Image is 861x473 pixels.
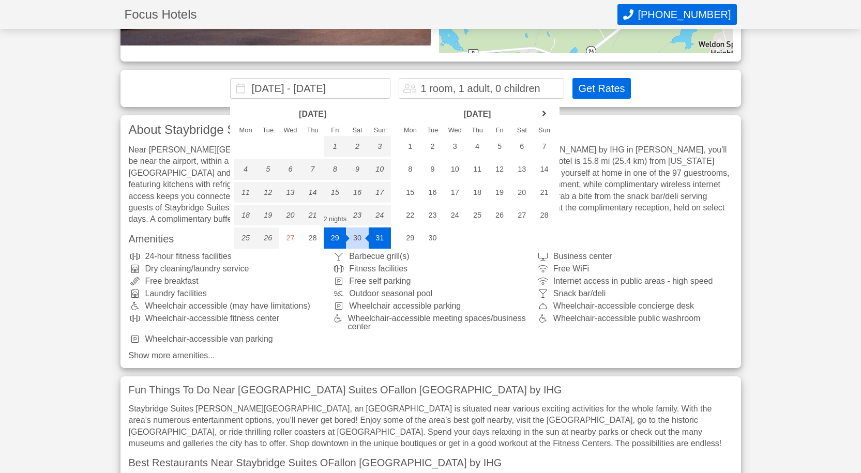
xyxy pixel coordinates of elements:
div: 20 [511,182,533,203]
div: 21 [301,205,324,225]
div: 16 [346,182,368,203]
div: 30 [346,227,368,248]
h3: About Staybridge Suites OFallon Chesterfield by IHG [129,124,733,136]
div: 3 [369,136,391,157]
div: Wheelchair accessible parking [333,302,528,310]
div: 12 [489,159,511,179]
div: 5 [489,136,511,157]
div: Free self parking [333,277,528,285]
div: 1 [324,136,346,157]
header: [DATE] [421,106,533,123]
div: 24-hour fitness facilities [129,252,325,261]
div: 6 [279,159,301,179]
div: 20 [279,205,301,225]
div: 18 [234,205,256,225]
div: 28 [533,205,555,225]
div: 6 [511,136,533,157]
div: Wheelchair-accessible concierge desk [537,302,733,310]
div: 25 [234,227,256,248]
div: 12 [257,182,279,203]
div: 28 [301,227,324,248]
div: 2 [346,136,368,157]
div: Mon [234,127,256,134]
div: 22 [399,205,421,225]
a: next month [536,106,552,121]
h3: Fun Things To Do Near [GEOGRAPHIC_DATA] Suites OFallon [GEOGRAPHIC_DATA] by IHG [129,385,733,395]
div: Mon [399,127,421,134]
div: Tue [421,127,444,134]
div: 13 [279,182,301,203]
div: Outdoor seasonal pool [333,289,528,298]
div: Sun [369,127,391,134]
a: Show more amenities... [129,352,733,360]
div: 10 [369,159,391,179]
div: 24 [369,205,391,225]
div: 25 [466,205,488,225]
div: 17 [369,182,391,203]
div: Wheelchair-accessible meeting spaces/business center [333,314,528,331]
div: Wheelchair-accessible public washroom [537,314,733,331]
div: 27 [279,227,301,248]
div: 2 [421,136,444,157]
div: 11 [234,182,256,203]
div: 15 [399,182,421,203]
div: 19 [489,182,511,203]
div: 16 [421,182,444,203]
div: 27 [511,205,533,225]
div: 8 [324,159,346,179]
div: 29 [399,227,421,248]
span: [PHONE_NUMBER] [638,9,731,21]
div: 4 [466,136,488,157]
input: Choose Dates [230,78,390,99]
div: Near [PERSON_NAME][GEOGRAPHIC_DATA] Interpretive Center When you stay at [GEOGRAPHIC_DATA][PERSON... [129,144,733,225]
p: Staybridge Suites [PERSON_NAME][GEOGRAPHIC_DATA], an [GEOGRAPHIC_DATA] is situated near various e... [129,403,733,450]
div: 23 [421,205,444,225]
div: 3 [444,136,466,157]
div: Wheelchair-accessible fitness center [129,314,325,331]
div: 24 [444,205,466,225]
div: 5 [257,159,279,179]
div: 9 [421,159,444,179]
div: 17 [444,182,466,203]
div: Fri [489,127,511,134]
div: 1 room, 1 adult, 0 children [420,83,540,94]
div: Fri [324,127,346,134]
h3: Amenities [129,234,733,244]
div: 26 [257,227,279,248]
div: 21 [533,182,555,203]
div: Sun [533,127,555,134]
div: Wed [279,127,301,134]
h3: Best Restaurants Near Staybridge Suites OFallon [GEOGRAPHIC_DATA] by IHG [129,457,733,468]
div: Thu [466,127,488,134]
div: 8 [399,159,421,179]
div: Sat [346,127,368,134]
div: Wheelchair-accessible van parking [129,335,325,343]
div: 19 [257,205,279,225]
div: 13 [511,159,533,179]
div: 7 [301,159,324,179]
div: Free breakfast [129,277,325,285]
div: Wed [444,127,466,134]
div: Business center [537,252,733,261]
div: Fitness facilities [333,265,528,273]
div: Wheelchair accessible (may have limitations) [129,302,325,310]
div: Free WiFi [537,265,733,273]
div: 4 [234,159,256,179]
header: [DATE] [257,106,369,123]
button: Get Rates [572,78,630,99]
div: Snack bar/deli [537,289,733,298]
div: 1 [399,136,421,157]
div: Thu [301,127,324,134]
button: Call [617,4,736,25]
div: 10 [444,159,466,179]
div: 11 [466,159,488,179]
div: 18 [466,182,488,203]
div: 7 [533,136,555,157]
div: 9 [346,159,368,179]
h1: Focus Hotels [125,8,618,21]
div: 30 [421,227,444,248]
div: 22 [324,205,346,225]
div: Barbecue grill(s) [333,252,528,261]
div: 14 [301,182,324,203]
div: Tue [257,127,279,134]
